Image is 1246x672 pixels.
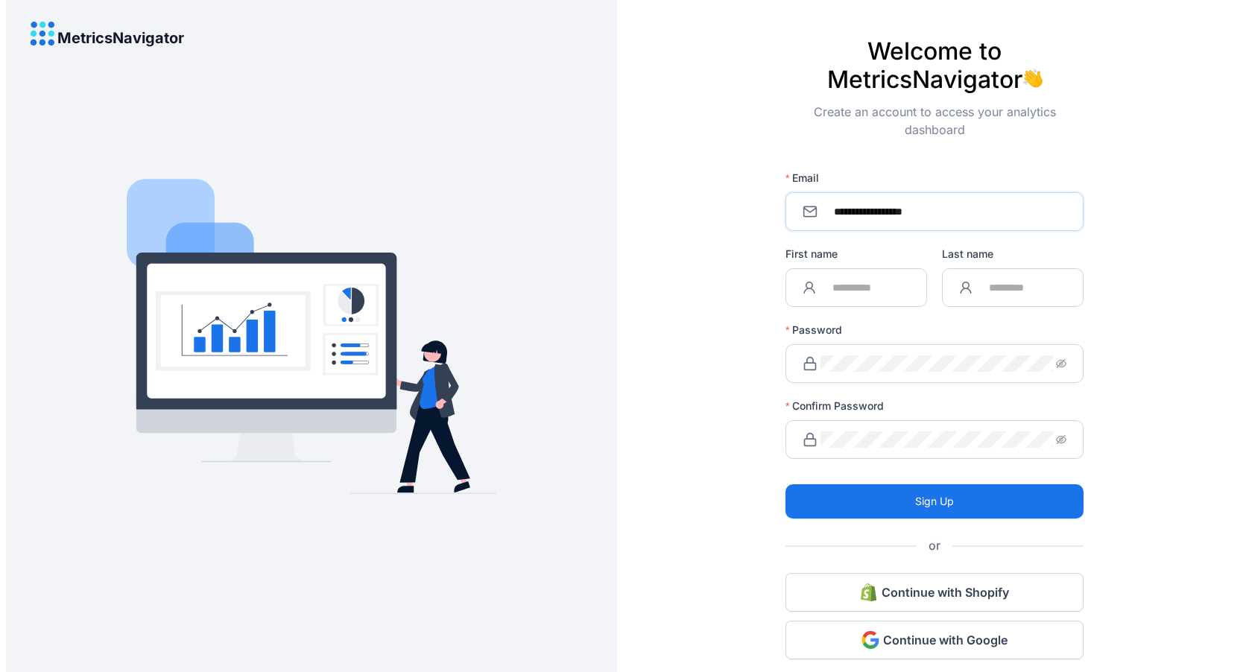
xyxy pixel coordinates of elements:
span: Sign Up [915,493,954,510]
button: Continue with Google [785,621,1084,659]
span: Continue with Google [883,632,1008,648]
span: eye-invisible [1056,434,1066,445]
span: Continue with Shopify [882,584,1009,600]
label: Last name [942,247,1004,261]
div: Create an account to access your analytics dashboard [785,103,1084,162]
input: Password [820,355,1053,372]
h4: MetricsNavigator [57,30,184,46]
label: Email [785,171,829,186]
input: Confirm Password [820,431,1053,448]
span: eye-invisible [1056,358,1066,369]
label: Confirm Password [785,399,894,413]
span: user [803,281,816,294]
label: Password [785,323,853,337]
input: First name [819,279,910,296]
input: Last name [975,279,1066,296]
input: Email [820,203,1066,220]
h4: Welcome to MetricsNavigator [785,37,1084,94]
label: First name [785,247,848,261]
span: user [959,281,973,294]
button: Sign Up [785,484,1084,519]
button: Continue with Shopify [785,573,1084,612]
span: or [917,536,952,555]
